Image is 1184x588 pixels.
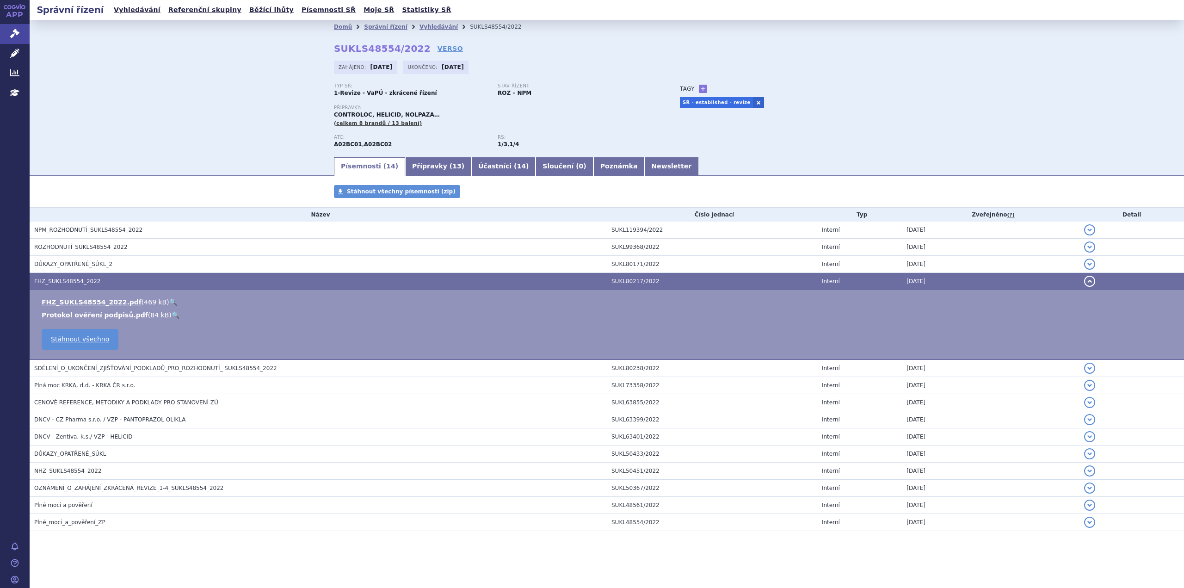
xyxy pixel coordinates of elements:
[822,399,840,406] span: Interní
[498,135,661,149] div: ,
[902,208,1079,222] th: Zveřejněno
[339,63,368,71] span: Zahájeno:
[34,382,135,389] span: Plná moc KRKA, d.d. - KRKA ČR s.r.o.
[607,411,817,428] td: SUKL63399/2022
[34,519,105,526] span: Plné_moci_a_pověření_ZP
[386,162,395,170] span: 14
[902,222,1079,239] td: [DATE]
[334,111,440,118] span: CONTROLOC, HELICID, NOLPAZA…
[438,44,463,53] a: VERSO
[822,244,840,250] span: Interní
[1084,414,1095,425] button: detail
[1007,212,1014,218] abbr: (?)
[30,3,111,16] h2: Správní řízení
[498,83,652,89] p: Stav řízení:
[334,43,431,54] strong: SUKLS48554/2022
[111,4,163,16] a: Vyhledávání
[817,208,902,222] th: Typ
[822,261,840,267] span: Interní
[822,365,840,371] span: Interní
[607,256,817,273] td: SUKL80171/2022
[822,502,840,508] span: Interní
[822,433,840,440] span: Interní
[166,4,244,16] a: Referenční skupiny
[172,311,179,319] a: 🔍
[34,433,132,440] span: DNCV - Zentiva, k.s./ VZP - HELICID
[1084,276,1095,287] button: detail
[1084,431,1095,442] button: detail
[498,141,507,148] strong: léčiva k terapii gastroduodenální vředové choroby a refluxní choroby jícnu, inhibitory protonové ...
[34,451,106,457] span: DŮKAZY_OPATŘENÉ_SÚKL
[364,141,392,148] strong: PANTOPRAZOL
[34,278,100,285] span: FHZ_SUKLS48554_2022
[902,359,1079,377] td: [DATE]
[247,4,296,16] a: Běžící lhůty
[607,222,817,239] td: SUKL119394/2022
[1084,259,1095,270] button: detail
[607,273,817,290] td: SUKL80217/2022
[452,162,461,170] span: 13
[680,97,753,108] a: SŔ - established - revize
[361,4,397,16] a: Moje SŘ
[607,359,817,377] td: SUKL80238/2022
[334,141,362,148] strong: OMEPRAZOL
[1084,500,1095,511] button: detail
[299,4,358,16] a: Písemnosti SŘ
[34,261,112,267] span: DŮKAZY_OPATŘENÉ_SÚKL_2
[34,399,218,406] span: CENOVÉ REFERENCE, METODIKY A PODKLADY PRO STANOVENÍ ZÚ
[902,480,1079,497] td: [DATE]
[607,428,817,446] td: SUKL63401/2022
[30,208,607,222] th: Název
[334,157,405,176] a: Písemnosti (14)
[34,244,128,250] span: ROZHODNUTÍ_SUKLS48554_2022
[334,135,498,149] div: ,
[169,298,177,306] a: 🔍
[509,141,519,148] strong: léčiva k terapii gastroduodenální vředové choroby a refluxní choroby jícnu, inhibitory protonové ...
[370,64,393,70] strong: [DATE]
[680,83,695,94] h3: Tagy
[1084,517,1095,528] button: detail
[607,239,817,256] td: SUKL99368/2022
[34,468,102,474] span: NHZ_SUKLS48554_2022
[607,497,817,514] td: SUKL48561/2022
[902,463,1079,480] td: [DATE]
[347,188,456,195] span: Stáhnout všechny písemnosti (zip)
[334,105,661,111] p: Přípravky:
[405,157,471,176] a: Přípravky (13)
[822,519,840,526] span: Interní
[902,377,1079,394] td: [DATE]
[902,514,1079,531] td: [DATE]
[1084,380,1095,391] button: detail
[607,377,817,394] td: SUKL73358/2022
[822,468,840,474] span: Interní
[579,162,584,170] span: 0
[34,502,92,508] span: Plné moci a pověření
[902,411,1079,428] td: [DATE]
[1084,363,1095,374] button: detail
[902,273,1079,290] td: [DATE]
[1084,448,1095,459] button: detail
[593,157,645,176] a: Poznámka
[334,83,488,89] p: Typ SŘ:
[607,480,817,497] td: SUKL50367/2022
[334,90,437,96] strong: 1-Revize - VaPÚ - zkrácené řízení
[822,416,840,423] span: Interní
[408,63,439,71] span: Ukončeno:
[517,162,525,170] span: 14
[334,135,488,140] p: ATC:
[364,24,407,30] a: Správní řízení
[498,90,531,96] strong: ROZ – NPM
[34,485,224,491] span: OZNÁMENÍ_O_ZAHÁJENÍ_ZKRÁCENÁ_REVIZE_1-4_SUKLS48554_2022
[822,278,840,285] span: Interní
[470,20,533,34] li: SUKLS48554/2022
[607,446,817,463] td: SUKL50433/2022
[42,297,1175,307] li: ( )
[902,256,1079,273] td: [DATE]
[1084,483,1095,494] button: detail
[42,329,118,350] a: Stáhnout všechno
[607,463,817,480] td: SUKL50451/2022
[607,514,817,531] td: SUKL48554/2022
[334,185,460,198] a: Stáhnout všechny písemnosti (zip)
[902,394,1079,411] td: [DATE]
[471,157,536,176] a: Účastníci (14)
